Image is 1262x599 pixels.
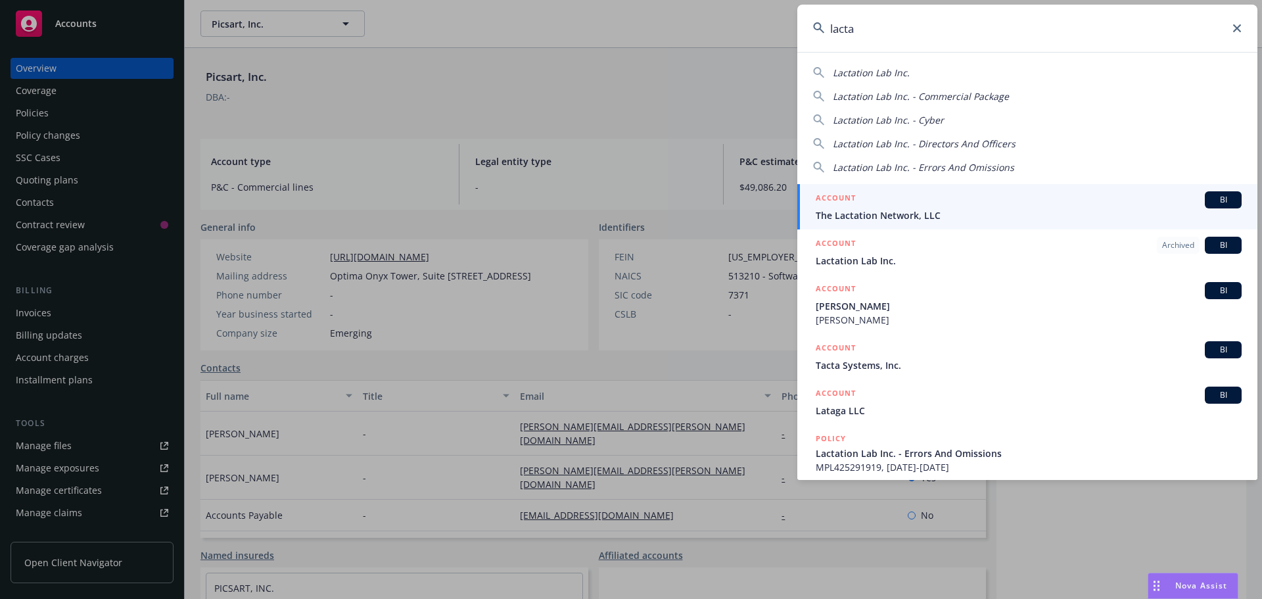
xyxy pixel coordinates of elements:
[1148,573,1165,598] div: Drag to move
[797,334,1257,379] a: ACCOUNTBITacta Systems, Inc.
[833,137,1016,150] span: Lactation Lab Inc. - Directors And Officers
[816,237,856,252] h5: ACCOUNT
[1210,344,1236,356] span: BI
[797,379,1257,425] a: ACCOUNTBILataga LLC
[816,341,856,357] h5: ACCOUNT
[816,208,1242,222] span: The Lactation Network, LLC
[816,358,1242,372] span: Tacta Systems, Inc.
[797,425,1257,481] a: POLICYLactation Lab Inc. - Errors And OmissionsMPL425291919, [DATE]-[DATE]
[816,446,1242,460] span: Lactation Lab Inc. - Errors And Omissions
[1210,285,1236,297] span: BI
[816,282,856,298] h5: ACCOUNT
[816,254,1242,268] span: Lactation Lab Inc.
[816,460,1242,474] span: MPL425291919, [DATE]-[DATE]
[797,5,1257,52] input: Search...
[1210,389,1236,401] span: BI
[797,229,1257,275] a: ACCOUNTArchivedBILactation Lab Inc.
[797,184,1257,229] a: ACCOUNTBIThe Lactation Network, LLC
[833,114,944,126] span: Lactation Lab Inc. - Cyber
[816,404,1242,418] span: Lataga LLC
[816,432,846,445] h5: POLICY
[833,66,910,79] span: Lactation Lab Inc.
[1148,573,1238,599] button: Nova Assist
[833,90,1009,103] span: Lactation Lab Inc. - Commercial Package
[1162,239,1194,251] span: Archived
[797,275,1257,334] a: ACCOUNTBI[PERSON_NAME][PERSON_NAME]
[1210,239,1236,251] span: BI
[816,313,1242,327] span: [PERSON_NAME]
[833,161,1014,174] span: Lactation Lab Inc. - Errors And Omissions
[1210,194,1236,206] span: BI
[816,387,856,402] h5: ACCOUNT
[1175,580,1227,591] span: Nova Assist
[816,191,856,207] h5: ACCOUNT
[816,299,1242,313] span: [PERSON_NAME]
